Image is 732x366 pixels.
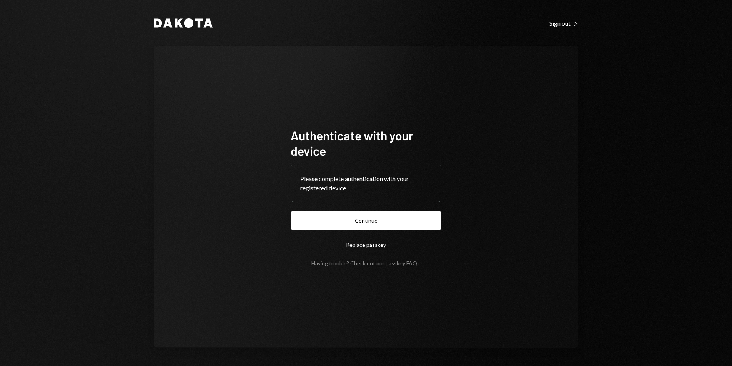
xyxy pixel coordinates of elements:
[549,19,578,27] a: Sign out
[291,211,441,230] button: Continue
[386,260,420,267] a: passkey FAQs
[291,128,441,158] h1: Authenticate with your device
[300,174,432,193] div: Please complete authentication with your registered device.
[311,260,421,266] div: Having trouble? Check out our .
[291,236,441,254] button: Replace passkey
[549,20,578,27] div: Sign out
